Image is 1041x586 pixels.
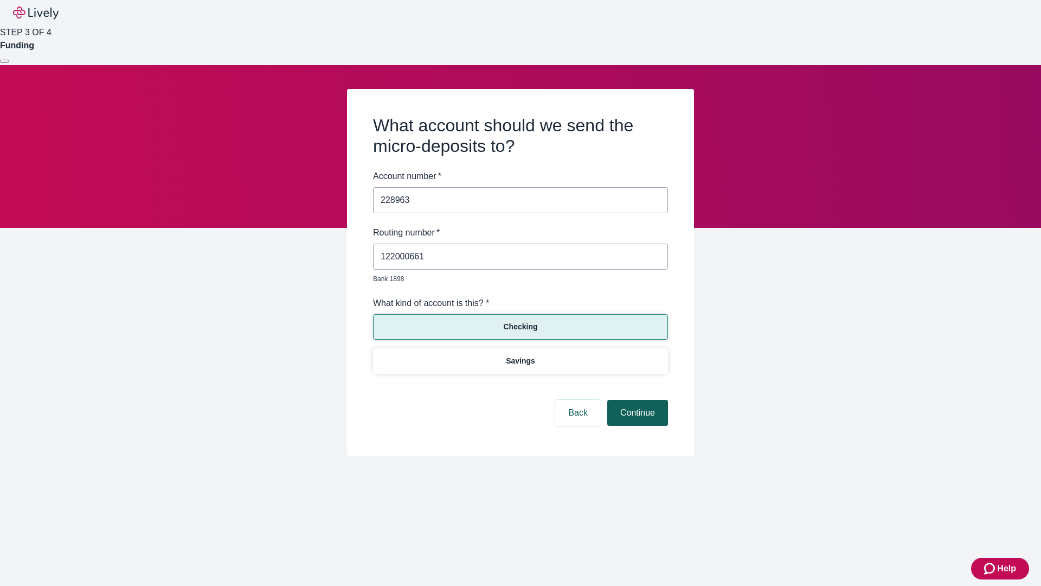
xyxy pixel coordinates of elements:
button: Savings [373,348,668,374]
p: Checking [503,321,537,333]
p: Bank 1898 [373,274,660,284]
label: Routing number [373,226,440,239]
h2: What account should we send the micro-deposits to? [373,115,668,157]
img: Lively [13,7,59,20]
label: What kind of account is this? * [373,297,489,310]
svg: Zendesk support icon [984,562,997,575]
span: Help [997,562,1016,575]
button: Continue [607,400,668,426]
label: Account number [373,170,441,183]
button: Back [555,400,601,426]
button: Zendesk support iconHelp [971,558,1029,579]
button: Checking [373,314,668,340]
p: Savings [506,355,535,367]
